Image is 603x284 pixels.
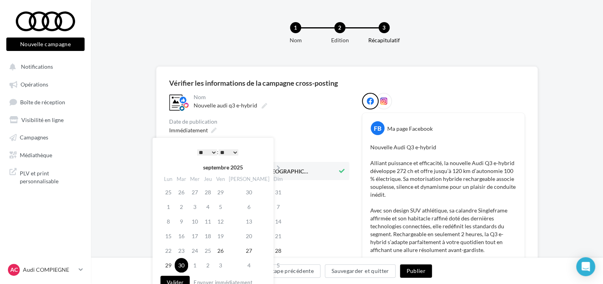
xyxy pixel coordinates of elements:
td: 12 [214,214,227,229]
div: Nom [270,36,321,44]
p: Audi COMPIEGNE [23,266,75,274]
td: 5 [271,258,285,273]
th: Ven [214,173,227,185]
td: 2 [202,258,214,273]
td: 2 [175,199,188,214]
div: Domaine: [DOMAIN_NAME] [21,21,89,27]
a: AC Audi COMPIEGNE [6,262,85,277]
span: AC [10,266,18,274]
img: logo_orange.svg [13,13,19,19]
td: 1 [162,199,175,214]
span: Opérations [21,81,48,88]
td: 15 [162,229,175,243]
th: Lun [162,173,175,185]
td: 27 [227,243,271,258]
td: 21 [271,229,285,243]
td: 25 [202,243,214,258]
div: Nom [194,94,348,100]
td: 4 [202,199,214,214]
span: Médiathèque [20,151,52,158]
td: 25 [162,185,175,199]
td: 23 [175,243,188,258]
td: 11 [202,214,214,229]
td: 1 [188,258,202,273]
td: 14 [271,214,285,229]
button: Sauvegarder et quitter [325,264,396,278]
div: 2 [334,22,345,33]
div: Edition [315,36,365,44]
td: 26 [214,243,227,258]
td: 28 [271,243,285,258]
th: Mar [175,173,188,185]
th: [PERSON_NAME] [227,173,271,185]
td: 22 [162,243,175,258]
img: tab_keywords_by_traffic_grey.svg [91,46,97,52]
td: 29 [162,258,175,273]
td: 17 [188,229,202,243]
td: 30 [227,185,271,199]
td: 13 [227,214,271,229]
td: 9 [175,214,188,229]
div: Domaine [41,47,61,52]
span: Nouvelle audi q3 e-hybrid [194,102,257,109]
button: Publier [400,264,432,278]
span: Immédiatement [169,127,208,134]
td: 3 [188,199,202,214]
th: septembre 2025 [175,162,271,173]
div: Récapitulatif [359,36,409,44]
td: 8 [162,214,175,229]
img: website_grey.svg [13,21,19,27]
div: : [178,146,258,158]
a: Boîte de réception [5,94,86,109]
td: 10 [188,214,202,229]
td: 26 [175,185,188,199]
td: 18 [202,229,214,243]
div: 3 [379,22,390,33]
div: 1 [290,22,301,33]
div: FB [371,121,384,135]
td: 7 [271,199,285,214]
span: PLV et print personnalisable [20,168,81,185]
div: Mots-clés [100,47,119,52]
th: Mer [188,173,202,185]
button: Étape précédente [262,264,320,278]
td: 16 [175,229,188,243]
td: 3 [214,258,227,273]
span: Notifications [21,63,53,70]
div: Vérifier les informations de la campagne cross-posting [169,79,338,87]
span: Visibilité en ligne [21,116,64,123]
img: tab_domain_overview_orange.svg [33,46,39,52]
button: Nouvelle campagne [6,38,85,51]
div: Date de publication [169,119,349,124]
div: Open Intercom Messenger [576,257,595,276]
span: Boîte de réception [20,98,65,105]
td: 20 [227,229,271,243]
td: 28 [202,185,214,199]
a: PLV et print personnalisable [5,165,86,188]
button: Notifications [5,59,83,73]
td: 30 [175,258,188,273]
div: Ma page Facebook [387,125,433,133]
th: Dim [271,173,285,185]
td: 6 [227,199,271,214]
div: v 4.0.25 [22,13,39,19]
td: 31 [271,185,285,199]
td: 19 [214,229,227,243]
span: Campagnes [20,134,48,141]
td: 4 [227,258,271,273]
a: Visibilité en ligne [5,112,86,126]
td: 27 [188,185,202,199]
td: 24 [188,243,202,258]
a: Médiathèque [5,147,86,162]
td: 5 [214,199,227,214]
td: 29 [214,185,227,199]
a: Opérations [5,77,86,91]
th: Jeu [202,173,214,185]
a: Campagnes [5,130,86,144]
